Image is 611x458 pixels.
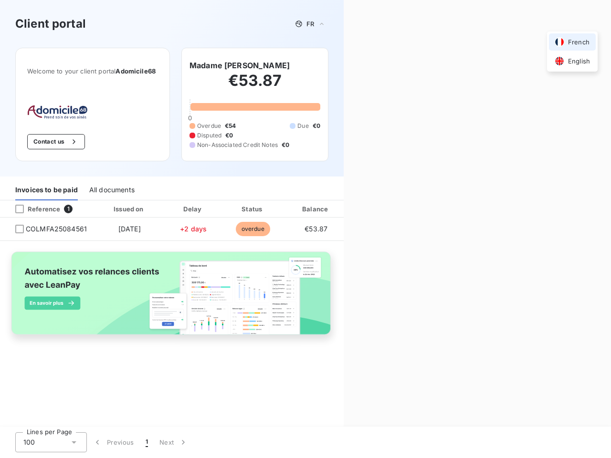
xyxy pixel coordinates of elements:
[96,204,162,214] div: Issued on
[313,122,320,130] span: €0
[297,122,308,130] span: Due
[197,141,278,149] span: Non-Associated Credit Notes
[236,222,270,236] span: overdue
[306,20,314,28] span: FR
[64,205,73,213] span: 1
[8,205,60,213] div: Reference
[116,67,156,75] span: Adomicile68
[197,131,221,140] span: Disputed
[190,71,320,100] h2: €53.87
[166,204,221,214] div: Delay
[140,432,154,452] button: 1
[225,131,233,140] span: €0
[27,134,85,149] button: Contact us
[89,180,135,200] div: All documents
[15,15,86,32] h3: Client portal
[225,122,236,130] span: €54
[27,105,88,119] img: Company logo
[224,204,281,214] div: Status
[118,225,141,233] span: [DATE]
[87,432,140,452] button: Previous
[305,225,327,233] span: €53.87
[146,437,148,447] span: 1
[27,67,158,75] span: Welcome to your client portal
[180,225,207,233] span: +2 days
[190,60,290,71] h6: Madame [PERSON_NAME]
[285,204,347,214] div: Balance
[4,247,340,349] img: banner
[26,224,87,234] span: COLMFA25084561
[154,432,194,452] button: Next
[197,122,221,130] span: Overdue
[188,114,192,122] span: 0
[23,437,35,447] span: 100
[282,141,289,149] span: €0
[15,180,78,200] div: Invoices to be paid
